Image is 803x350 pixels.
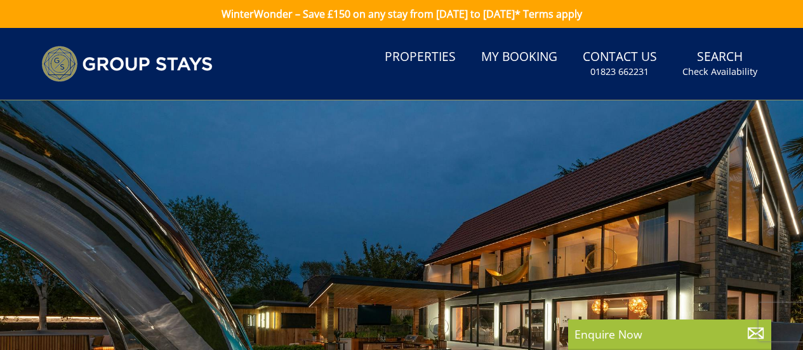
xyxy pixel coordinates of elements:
p: Enquire Now [574,326,765,342]
small: Check Availability [682,65,757,78]
a: My Booking [476,43,562,72]
a: SearchCheck Availability [677,43,762,84]
a: Contact Us01823 662231 [578,43,662,84]
img: Group Stays [41,46,213,82]
a: Properties [380,43,461,72]
small: 01823 662231 [590,65,649,78]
